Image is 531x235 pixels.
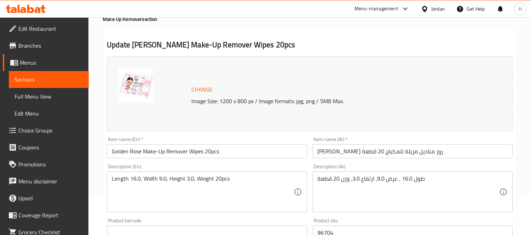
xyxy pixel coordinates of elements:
[18,41,83,50] span: Branches
[18,143,83,152] span: Coupons
[354,5,398,13] div: Menu-management
[3,37,89,54] a: Branches
[9,88,89,105] a: Full Menu View
[107,144,307,158] input: Enter name En
[3,190,89,207] a: Upsell
[107,40,513,50] h2: Update [PERSON_NAME] Make-Up Remover Wipes 20pcs
[20,58,83,67] span: Menus
[18,160,83,169] span: Promotions
[18,194,83,202] span: Upsell
[112,175,293,209] textarea: Length 16.0, Width 9.0, Height 3.0, Weight 20pcs
[189,82,215,97] button: Change
[3,156,89,173] a: Promotions
[3,20,89,37] a: Edit Restaurant
[15,75,83,84] span: Sections
[118,67,153,102] img: 869119096704801638899351786147677.jpg
[191,84,213,95] span: Change
[15,109,83,118] span: Edit Menu
[18,211,83,219] span: Coverage Report
[18,126,83,135] span: Choice Groups
[3,207,89,224] a: Coverage Report
[313,144,513,158] input: Enter name Ar
[431,5,445,13] div: Jordan
[18,24,83,33] span: Edit Restaurant
[318,175,499,209] textarea: طول 16.0 ، عرض 9.0، ارتفاع 3.0، وزن 20 قطعة
[3,54,89,71] a: Menus
[3,122,89,139] a: Choice Groups
[3,173,89,190] a: Menu disclaimer
[103,16,517,23] h4: Make Up Remover section
[189,97,477,105] p: Image Size: 1200 x 800 px / Image formats: jpg, png / 5MB Max.
[9,105,89,122] a: Edit Menu
[18,177,83,186] span: Menu disclaimer
[3,139,89,156] a: Coupons
[15,92,83,101] span: Full Menu View
[519,5,522,13] span: H
[9,71,89,88] a: Sections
